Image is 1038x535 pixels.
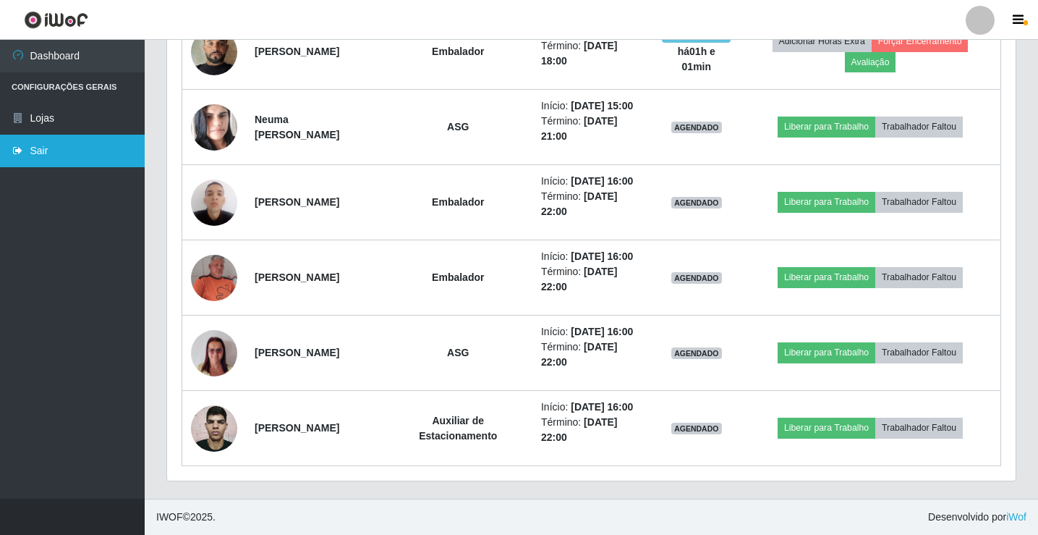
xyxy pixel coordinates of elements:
li: Término: [541,38,645,69]
img: 1750990639445.jpeg [191,397,237,459]
button: Liberar para Trabalho [778,267,875,287]
strong: ASG [447,347,469,358]
span: AGENDADO [671,122,722,133]
span: AGENDADO [671,272,722,284]
strong: Auxiliar de Estacionamento [419,415,497,442]
time: [DATE] 16:00 [571,401,633,413]
li: Início: [541,400,645,415]
strong: Neuma [PERSON_NAME] [255,114,339,140]
img: 1732360371404.jpeg [191,11,237,93]
button: Trabalhador Faltou [875,117,963,137]
time: [DATE] 16:00 [571,326,633,337]
img: 1753405347867.jpeg [191,90,237,164]
button: Adicionar Horas Extra [773,31,872,51]
li: Início: [541,98,645,114]
a: iWof [1006,511,1026,523]
time: [DATE] 15:00 [571,100,633,111]
strong: [PERSON_NAME] [255,196,339,208]
li: Término: [541,340,645,370]
button: Trabalhador Faltou [875,418,963,438]
strong: ASG [447,121,469,132]
strong: [PERSON_NAME] [255,46,339,57]
strong: Embalador [432,271,484,283]
button: Avaliação [845,52,896,72]
time: [DATE] 16:00 [571,175,633,187]
img: 1695142713031.jpeg [191,255,237,301]
span: AGENDADO [671,423,722,434]
strong: Embalador [432,196,484,208]
li: Início: [541,324,645,340]
strong: [PERSON_NAME] [255,422,339,434]
button: Liberar para Trabalho [778,418,875,438]
button: Trabalhador Faltou [875,342,963,363]
button: Trabalhador Faltou [875,192,963,212]
li: Término: [541,264,645,295]
button: Liberar para Trabalho [778,117,875,137]
span: Desenvolvido por [928,510,1026,525]
strong: há 01 h e 01 min [678,46,715,72]
button: Forçar Encerramento [872,31,969,51]
img: 1704290796442.jpeg [191,322,237,384]
button: Liberar para Trabalho [778,192,875,212]
li: Início: [541,249,645,264]
img: CoreUI Logo [24,11,88,29]
li: Início: [541,174,645,189]
li: Término: [541,189,645,219]
li: Término: [541,114,645,144]
span: © 2025 . [156,510,216,525]
span: IWOF [156,511,183,523]
button: Liberar para Trabalho [778,342,875,363]
strong: [PERSON_NAME] [255,271,339,283]
time: [DATE] 16:00 [571,250,633,262]
strong: Embalador [432,46,484,57]
span: AGENDADO [671,197,722,208]
button: Trabalhador Faltou [875,267,963,287]
span: AGENDADO [671,347,722,359]
li: Término: [541,415,645,445]
img: 1701349754449.jpeg [191,172,237,233]
strong: [PERSON_NAME] [255,347,339,358]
